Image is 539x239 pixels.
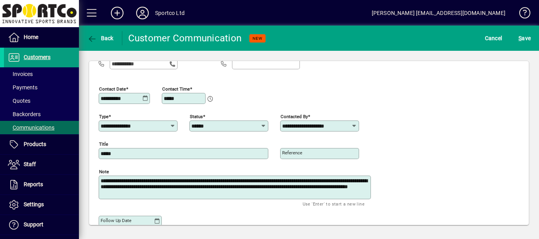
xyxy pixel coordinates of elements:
button: Add [105,6,130,20]
mat-label: Contact time [162,86,190,91]
a: Home [4,28,79,47]
div: [PERSON_NAME] [EMAIL_ADDRESS][DOMAIN_NAME] [372,7,505,19]
span: ave [518,32,531,44]
a: Products [4,135,79,154]
span: Quotes [8,98,30,104]
a: Support [4,215,79,235]
a: Communications [4,121,79,134]
span: NEW [253,36,262,41]
mat-label: Type [99,113,109,119]
span: Staff [24,161,36,167]
a: Settings [4,195,79,215]
button: Save [517,31,533,45]
mat-label: Follow up date [101,218,131,223]
mat-hint: Use 'Enter' to start a new line [303,199,365,208]
a: Staff [4,155,79,174]
mat-label: Contact date [99,86,126,91]
mat-label: Note [99,169,109,174]
a: Backorders [4,107,79,121]
a: Knowledge Base [513,2,529,27]
span: Support [24,221,43,228]
a: Quotes [4,94,79,107]
button: Profile [130,6,155,20]
span: Cancel [485,32,502,44]
mat-label: Contacted by [281,113,308,119]
span: Reports [24,181,43,187]
div: Sportco Ltd [155,7,185,19]
a: Payments [4,81,79,94]
button: Cancel [483,31,504,45]
span: Communications [8,124,54,131]
button: Back [85,31,116,45]
mat-label: Reference [282,150,302,156]
mat-label: Title [99,141,108,146]
span: Invoices [8,71,33,77]
span: Back [87,35,114,41]
div: Customer Communication [128,32,242,44]
a: Invoices [4,67,79,81]
span: S [518,35,522,41]
a: Reports [4,175,79,195]
span: Products [24,141,46,147]
span: Backorders [8,111,41,117]
span: Home [24,34,38,40]
span: Customers [24,54,51,60]
app-page-header-button: Back [79,31,122,45]
span: Payments [8,84,37,91]
span: Settings [24,201,44,208]
mat-label: Status [190,113,203,119]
